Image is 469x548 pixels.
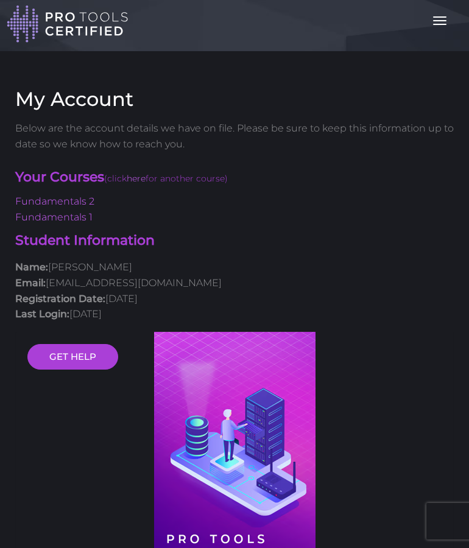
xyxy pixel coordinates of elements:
a: GET HELP [27,344,118,370]
a: Fundamentals 1 [15,211,93,223]
p: Below are the account details we have on file. Please be sure to keep this information up to date... [15,121,454,152]
img: Pro Tools Certified Logo [7,4,129,44]
h3: My Account [15,88,454,111]
strong: Last Login: [15,308,69,320]
p: [PERSON_NAME] [EMAIL_ADDRESS][DOMAIN_NAME] [DATE] [DATE] [15,259,454,321]
h4: Your Courses [15,168,454,188]
a: Fundamentals 2 [15,195,94,207]
h4: Student Information [15,231,454,250]
a: here [127,173,146,184]
strong: Email: [15,277,46,289]
strong: Registration Date: [15,293,105,304]
strong: Name: [15,261,48,273]
span: (click for another course) [104,173,228,184]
